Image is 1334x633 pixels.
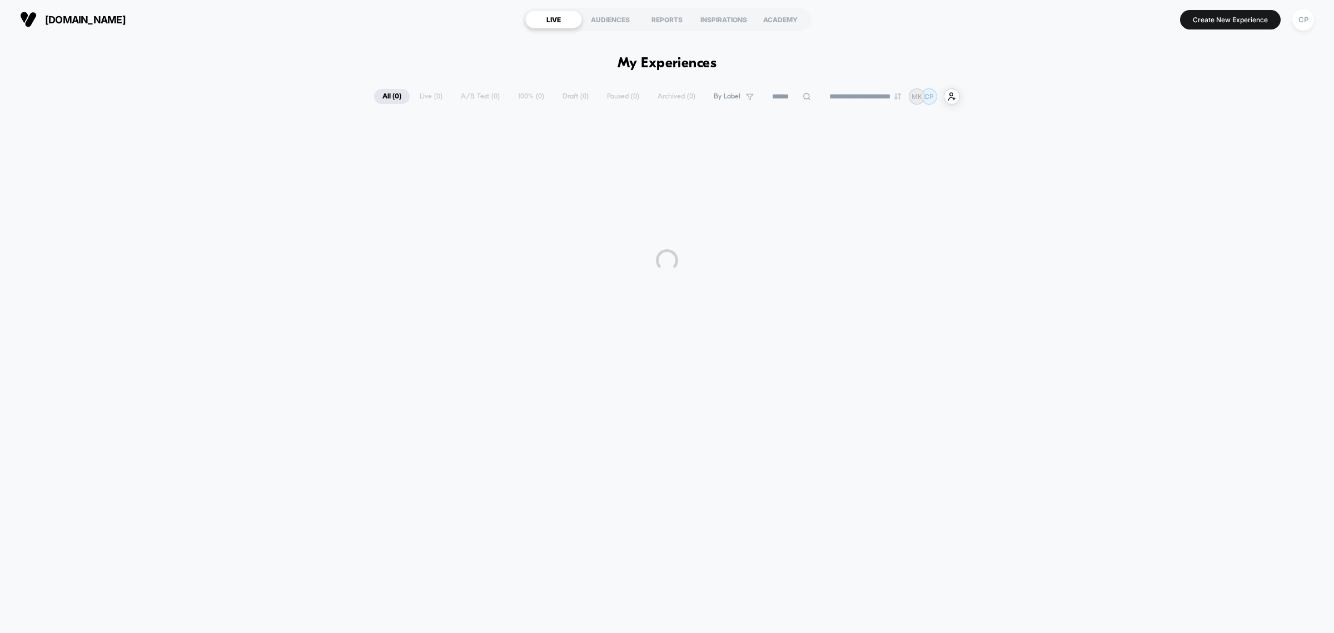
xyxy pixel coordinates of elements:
button: CP [1289,8,1317,31]
div: AUDIENCES [582,11,639,28]
div: LIVE [525,11,582,28]
img: end [894,93,901,100]
div: CP [1292,9,1314,31]
p: MK [912,92,922,101]
button: Create New Experience [1180,10,1281,29]
h1: My Experiences [618,56,717,72]
button: [DOMAIN_NAME] [17,11,129,28]
div: REPORTS [639,11,695,28]
div: INSPIRATIONS [695,11,752,28]
span: All ( 0 ) [374,89,410,104]
p: CP [924,92,934,101]
span: By Label [714,92,740,101]
img: Visually logo [20,11,37,28]
span: [DOMAIN_NAME] [45,14,126,26]
div: ACADEMY [752,11,809,28]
